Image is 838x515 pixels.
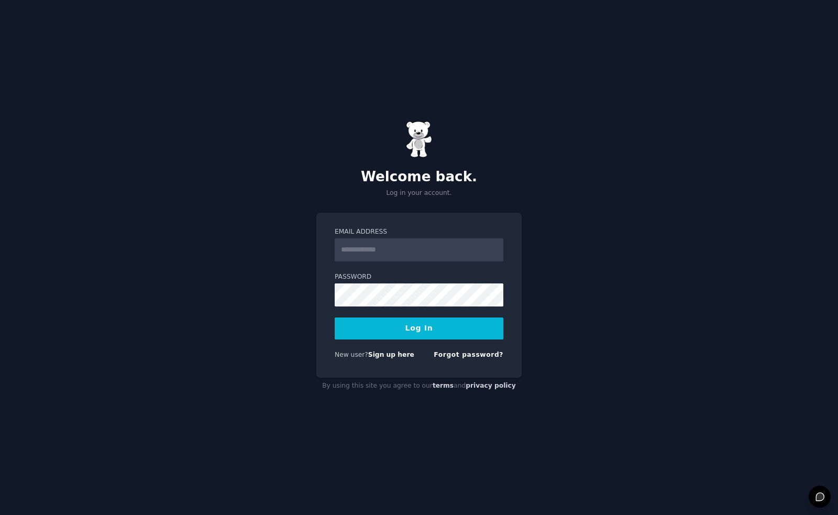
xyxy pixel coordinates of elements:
span: New user? [335,351,368,358]
button: Log In [335,317,503,339]
label: Password [335,272,503,282]
p: Log in your account. [316,189,522,198]
img: Gummy Bear [406,121,432,158]
a: Sign up here [368,351,414,358]
a: terms [433,382,454,389]
div: By using this site you agree to our and [316,378,522,395]
label: Email Address [335,227,503,237]
a: privacy policy [466,382,516,389]
a: Forgot password? [434,351,503,358]
h2: Welcome back. [316,169,522,185]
